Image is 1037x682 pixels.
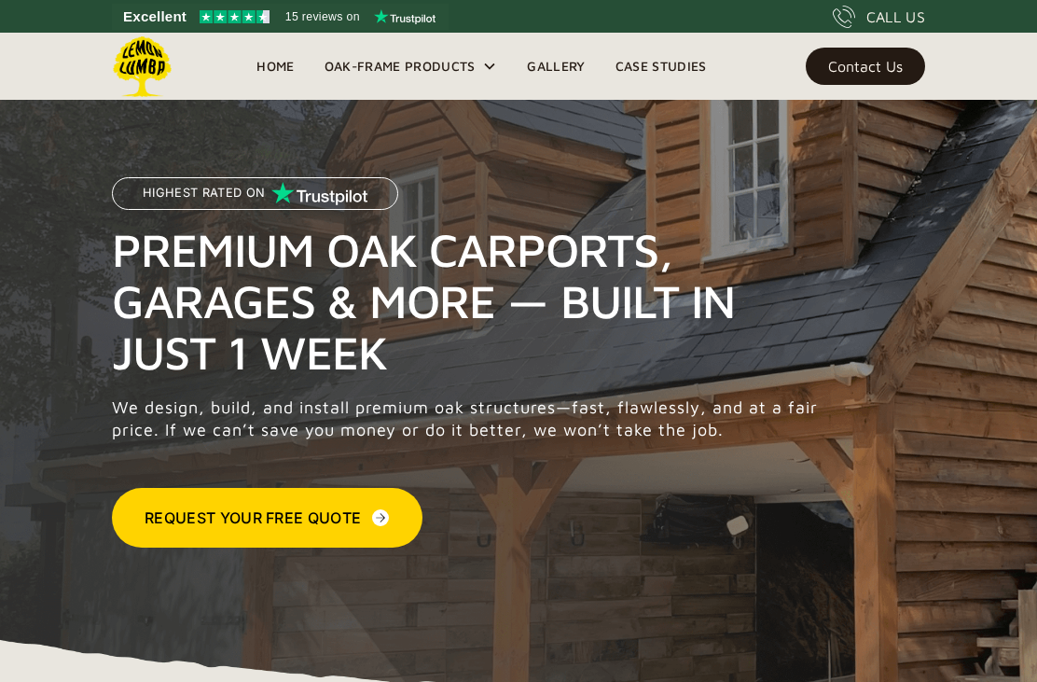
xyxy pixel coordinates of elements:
[112,177,398,224] a: Highest Rated on
[112,4,449,30] a: See Lemon Lumba reviews on Trustpilot
[112,488,422,548] a: Request Your Free Quote
[833,6,925,28] a: CALL US
[285,6,360,28] span: 15 reviews on
[242,52,309,80] a: Home
[112,397,828,441] p: We design, build, and install premium oak structures—fast, flawlessly, and at a fair price. If we...
[145,507,361,529] div: Request Your Free Quote
[200,10,270,23] img: Trustpilot 4.5 stars
[512,52,600,80] a: Gallery
[143,187,265,200] p: Highest Rated on
[112,224,828,378] h1: Premium Oak Carports, Garages & More — Built in Just 1 Week
[828,60,903,73] div: Contact Us
[123,6,187,28] span: Excellent
[601,52,722,80] a: Case Studies
[310,33,513,100] div: Oak-Frame Products
[374,9,436,24] img: Trustpilot logo
[806,48,925,85] a: Contact Us
[866,6,925,28] div: CALL US
[325,55,476,77] div: Oak-Frame Products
